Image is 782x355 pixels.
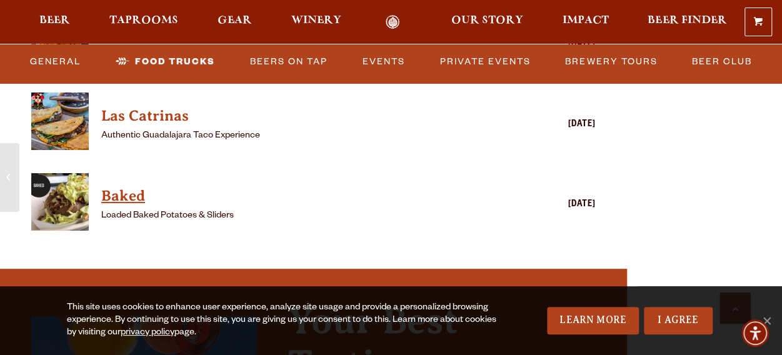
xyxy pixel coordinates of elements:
[644,307,713,334] a: I Agree
[560,47,662,76] a: Brewery Tours
[31,92,89,157] a: View Las Catrinas details (opens in a new window)
[547,307,639,334] a: Learn More
[648,16,726,26] span: Beer Finder
[358,47,410,76] a: Events
[101,186,489,206] h4: Baked
[31,173,89,231] img: thumbnail food truck
[111,47,220,76] a: Food Trucks
[687,47,757,76] a: Beer Club
[283,15,349,29] a: Winery
[562,16,608,26] span: Impact
[31,173,89,237] a: View Baked details (opens in a new window)
[209,15,260,29] a: Gear
[434,47,535,76] a: Private Events
[443,15,531,29] a: Our Story
[31,15,78,29] a: Beer
[496,197,596,212] div: [DATE]
[245,47,333,76] a: Beers on Tap
[25,47,86,76] a: General
[496,117,596,132] div: [DATE]
[121,328,174,338] a: privacy policy
[31,92,89,150] img: thumbnail food truck
[639,15,734,29] a: Beer Finder
[101,209,489,224] p: Loaded Baked Potatoes & Sliders
[741,319,769,347] div: Accessibility Menu
[101,15,186,29] a: Taprooms
[291,16,341,26] span: Winery
[101,184,489,209] a: View Baked details (opens in a new window)
[67,302,499,339] div: This site uses cookies to enhance user experience, analyze site usage and provide a personalized ...
[39,16,70,26] span: Beer
[101,104,489,129] a: View Las Catrinas details (opens in a new window)
[109,16,178,26] span: Taprooms
[554,15,616,29] a: Impact
[101,106,489,126] h4: Las Catrinas
[218,16,252,26] span: Gear
[369,15,416,29] a: Odell Home
[101,129,489,144] p: Authentic Guadalajara Taco Experience
[451,16,523,26] span: Our Story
